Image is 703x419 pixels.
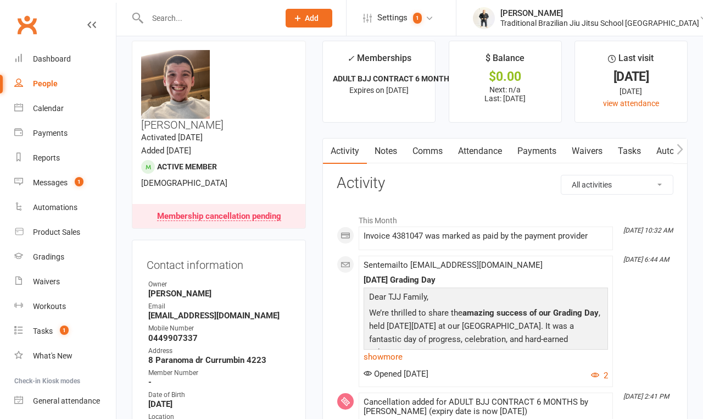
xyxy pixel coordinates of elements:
[413,13,422,24] span: 1
[347,51,411,71] div: Memberships
[14,294,116,319] a: Workouts
[13,11,41,38] a: Clubworx
[364,260,543,270] span: Sent email to [EMAIL_ADDRESS][DOMAIN_NAME]
[364,369,428,379] span: Opened [DATE]
[148,289,291,299] strong: [PERSON_NAME]
[33,54,71,63] div: Dashboard
[148,390,291,400] div: Date of Birth
[585,85,677,97] div: [DATE]
[500,8,699,18] div: [PERSON_NAME]
[500,18,699,28] div: Traditional Brazilian Jiu Jitsu School [GEOGRAPHIC_DATA]
[603,99,659,108] a: view attendance
[141,146,191,156] time: Added [DATE]
[33,277,60,286] div: Waivers
[33,104,64,113] div: Calendar
[564,139,610,164] a: Waivers
[462,308,599,318] span: amazing success of our Grading Day
[33,153,60,162] div: Reports
[148,333,291,343] strong: 0449907337
[14,344,116,368] a: What's New
[33,396,100,405] div: General attendance
[459,85,551,103] p: Next: n/a Last: [DATE]
[459,71,551,82] div: $0.00
[14,121,116,146] a: Payments
[148,311,291,321] strong: [EMAIL_ADDRESS][DOMAIN_NAME]
[364,349,608,365] a: show more
[366,306,605,362] p: We’re thrilled to share the , held [DATE][DATE] at our [GEOGRAPHIC_DATA]. It was a fantastic day ...
[33,252,64,261] div: Gradings
[337,175,673,192] h3: Activity
[157,212,281,221] div: Membership cancellation pending
[141,178,227,188] span: [DEMOGRAPHIC_DATA]
[610,139,649,164] a: Tasks
[623,227,673,234] i: [DATE] 10:32 AM
[33,129,68,137] div: Payments
[367,139,405,164] a: Notes
[75,177,83,186] span: 1
[405,139,450,164] a: Comms
[33,178,68,187] div: Messages
[608,51,654,71] div: Last visit
[591,369,608,382] button: 2
[60,326,69,335] span: 1
[141,50,210,119] img: image1752548146.png
[141,50,297,131] h3: [PERSON_NAME]
[14,245,116,269] a: Gradings
[148,279,291,290] div: Owner
[14,220,116,245] a: Product Sales
[510,139,564,164] a: Payments
[286,9,332,27] button: Add
[14,170,116,195] a: Messages 1
[148,377,291,387] strong: -
[486,51,525,71] div: $ Balance
[147,255,291,271] h3: Contact information
[623,393,669,400] i: [DATE] 2:41 PM
[347,53,354,64] i: ✓
[585,71,677,82] div: [DATE]
[14,47,116,71] a: Dashboard
[144,10,271,26] input: Search...
[366,290,605,306] p: Dear TJJ Family,
[33,203,77,212] div: Automations
[473,7,495,29] img: thumb_image1732515240.png
[337,209,673,227] li: This Month
[14,389,116,414] a: General attendance kiosk mode
[148,346,291,356] div: Address
[364,231,608,241] div: Invoice 4381047 was marked as paid by the payment provider
[305,14,319,23] span: Add
[14,96,116,121] a: Calendar
[157,162,217,171] span: Active member
[148,301,291,312] div: Email
[148,323,291,334] div: Mobile Number
[148,355,291,365] strong: 8 Paranoma dr Currumbin 4223
[14,146,116,170] a: Reports
[148,399,291,409] strong: [DATE]
[14,269,116,294] a: Waivers
[364,398,608,416] div: Cancellation added for ADULT BJJ CONTRACT 6 MONTHS by [PERSON_NAME] (expiry date is now [DATE])
[450,139,510,164] a: Attendance
[148,368,291,378] div: Member Number
[14,71,116,96] a: People
[364,275,608,285] div: [DATE] Grading Day
[33,228,80,236] div: Product Sales
[349,86,409,95] span: Expires on [DATE]
[333,74,454,83] strong: ADULT BJJ CONTRACT 6 MONTHS
[623,256,669,263] i: [DATE] 6:44 AM
[14,319,116,344] a: Tasks 1
[33,327,53,335] div: Tasks
[377,5,408,30] span: Settings
[323,139,367,164] a: Activity
[33,302,66,311] div: Workouts
[141,133,203,142] time: Activated [DATE]
[14,195,116,220] a: Automations
[33,351,72,360] div: What's New
[33,79,58,88] div: People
